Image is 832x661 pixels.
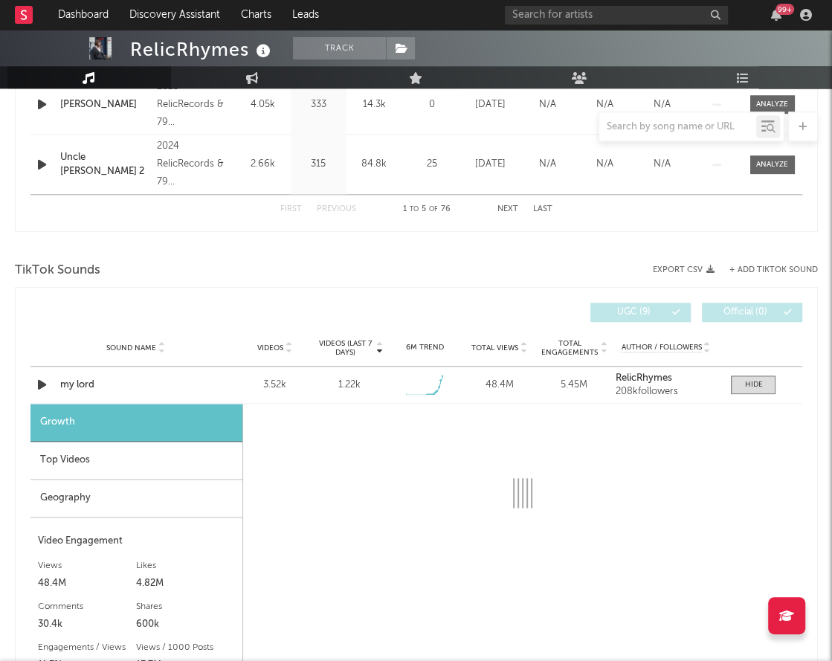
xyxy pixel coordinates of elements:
[30,404,242,442] div: Growth
[38,557,137,575] div: Views
[406,97,458,112] div: 0
[280,205,302,213] button: First
[30,480,242,517] div: Geography
[338,378,361,393] div: 1.22k
[293,37,386,59] button: Track
[239,157,287,172] div: 2.66k
[523,97,573,112] div: N/A
[637,97,687,112] div: N/A
[523,157,573,172] div: N/A
[465,97,515,112] div: [DATE]
[38,616,137,633] div: 30.4k
[771,9,781,21] button: 99+
[239,97,287,112] div: 4.05k
[497,205,518,213] button: Next
[590,303,691,322] button: UGC(9)
[60,378,212,393] a: my lord
[505,6,728,25] input: Search for artists
[136,598,235,616] div: Shares
[136,557,235,575] div: Likes
[410,206,419,213] span: to
[616,373,717,384] a: RelicRhymes
[541,378,608,393] div: 5.45M
[386,201,468,219] div: 1 5 76
[136,639,235,657] div: Views / 1000 Posts
[294,97,343,112] div: 333
[350,97,399,112] div: 14.3k
[616,387,717,397] div: 208k followers
[471,344,518,352] span: Total Views
[60,150,149,179] a: Uncle [PERSON_NAME] 2
[38,639,137,657] div: Engagements / Views
[106,344,156,352] span: Sound Name
[702,303,802,322] button: Official(0)
[30,442,242,480] div: Top Videos
[715,266,818,274] button: + Add TikTok Sound
[533,205,552,213] button: Last
[60,97,149,112] a: [PERSON_NAME]
[38,532,235,550] div: Video Engagement
[712,308,780,317] span: Official ( 0 )
[391,342,459,353] div: 6M Trend
[294,157,343,172] div: 315
[38,575,137,593] div: 48.4M
[317,205,356,213] button: Previous
[241,378,309,393] div: 3.52k
[729,266,818,274] button: + Add TikTok Sound
[15,262,100,280] span: TikTok Sounds
[653,265,715,274] button: Export CSV
[599,121,756,133] input: Search by song name or URL
[136,575,235,593] div: 4.82M
[157,78,231,132] div: 2025 RelicRecords & 79 Entertainment LLC
[637,157,687,172] div: N/A
[541,339,599,357] span: Total Engagements
[406,157,458,172] div: 25
[600,308,668,317] span: UGC ( 9 )
[622,343,702,352] span: Author / Followers
[616,373,672,383] strong: RelicRhymes
[775,4,794,15] div: 99 +
[257,344,283,352] span: Videos
[580,97,630,112] div: N/A
[429,206,438,213] span: of
[350,157,399,172] div: 84.8k
[38,598,137,616] div: Comments
[580,157,630,172] div: N/A
[136,616,235,633] div: 600k
[157,138,231,191] div: 2024 RelicRecords & 79 Entertainment
[465,378,533,393] div: 48.4M
[130,37,274,62] div: RelicRhymes
[465,157,515,172] div: [DATE]
[316,339,375,357] span: Videos (last 7 days)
